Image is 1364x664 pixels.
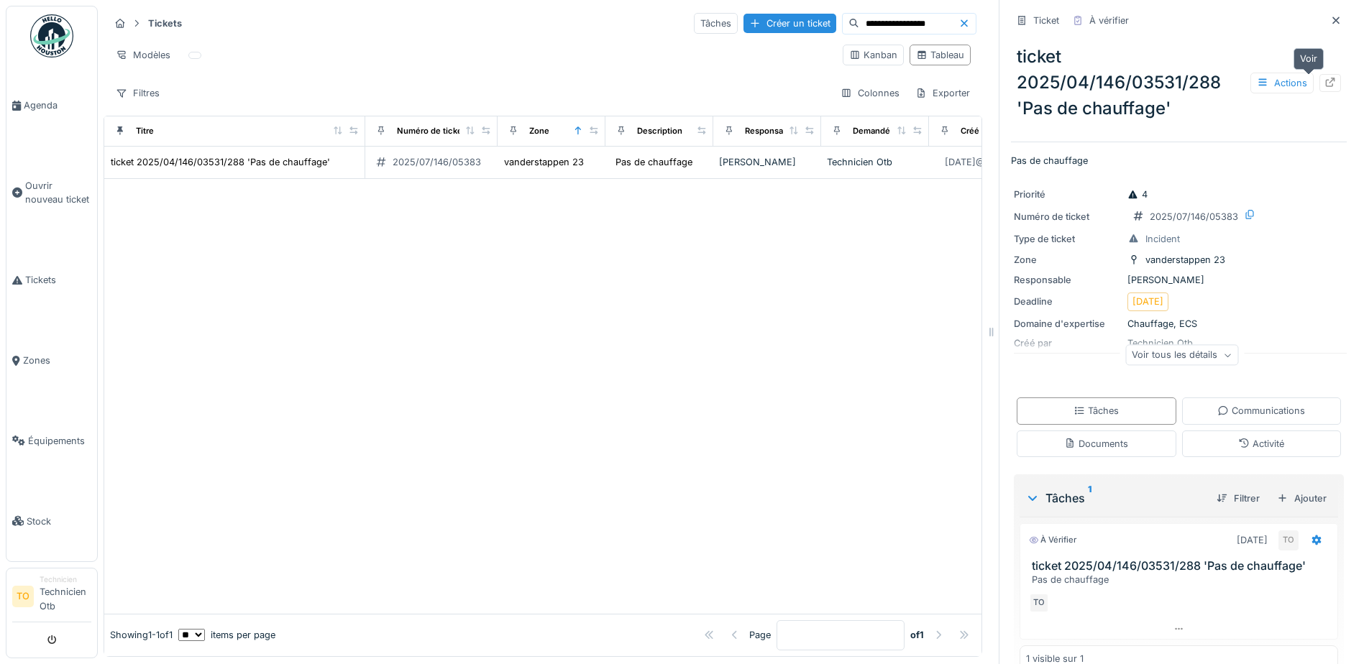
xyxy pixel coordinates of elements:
[397,125,465,137] div: Numéro de ticket
[1032,573,1332,586] div: Pas de chauffage
[142,17,188,30] strong: Tickets
[6,321,97,401] a: Zones
[6,240,97,321] a: Tickets
[1014,273,1122,287] div: Responsable
[24,98,91,112] span: Agenda
[504,155,584,169] div: vanderstappen 23
[23,354,91,367] span: Zones
[110,628,173,642] div: Showing 1 - 1 of 1
[393,155,481,169] div: 2025/07/146/05383
[1145,253,1225,267] div: vanderstappen 23
[25,179,91,206] span: Ouvrir nouveau ticket
[25,273,91,287] span: Tickets
[1237,533,1268,547] div: [DATE]
[1064,437,1128,451] div: Documents
[111,155,330,169] div: ticket 2025/04/146/03531/288 'Pas de chauffage'
[853,125,905,137] div: Demandé par
[1211,489,1265,508] div: Filtrer
[827,155,923,169] div: Technicien Otb
[1014,273,1344,287] div: [PERSON_NAME]
[1014,317,1122,331] div: Domaine d'expertise
[694,13,738,34] div: Tâches
[1217,404,1305,418] div: Communications
[136,125,154,137] div: Titre
[30,14,73,57] img: Badge_color-CXgf-gQk.svg
[743,14,836,33] div: Créer un ticket
[40,574,91,619] li: Technicien Otb
[1125,345,1238,366] div: Voir tous les détails
[849,48,897,62] div: Kanban
[1145,232,1180,246] div: Incident
[1271,489,1332,508] div: Ajouter
[1011,38,1347,127] div: ticket 2025/04/146/03531/288 'Pas de chauffage'
[1127,188,1148,201] div: 4
[637,125,682,137] div: Description
[109,45,177,65] div: Modèles
[6,400,97,481] a: Équipements
[109,83,166,103] div: Filtres
[945,155,1021,169] div: [DATE] @ 09:37:17
[178,628,275,642] div: items per page
[1074,404,1119,418] div: Tâches
[1089,14,1129,27] div: À vérifier
[719,155,815,169] div: [PERSON_NAME]
[834,83,906,103] div: Colonnes
[1150,210,1238,223] div: 2025/07/146/05383
[1032,559,1332,573] h3: ticket 2025/04/146/03531/288 'Pas de chauffage'
[1250,73,1314,93] div: Actions
[1029,593,1049,613] div: TO
[12,574,91,622] a: TO TechnicienTechnicien Otb
[749,628,771,642] div: Page
[1088,489,1091,507] sup: 1
[1132,295,1163,308] div: [DATE]
[529,125,549,137] div: Zone
[745,125,795,137] div: Responsable
[28,434,91,448] span: Équipements
[1014,232,1122,246] div: Type de ticket
[6,65,97,146] a: Agenda
[1238,437,1284,451] div: Activité
[1014,210,1122,223] div: Numéro de ticket
[1011,154,1347,167] p: Pas de chauffage
[1294,48,1324,69] div: Voir
[40,574,91,585] div: Technicien
[615,155,692,169] div: Pas de chauffage
[909,83,976,103] div: Exporter
[1025,489,1205,507] div: Tâches
[12,586,34,607] li: TO
[1014,317,1344,331] div: Chauffage, ECS
[1033,14,1059,27] div: Ticket
[1029,534,1076,546] div: À vérifier
[6,481,97,561] a: Stock
[1278,530,1299,550] div: TO
[1014,188,1122,201] div: Priorité
[1014,295,1122,308] div: Deadline
[6,146,97,240] a: Ouvrir nouveau ticket
[961,125,989,137] div: Créé le
[1014,253,1122,267] div: Zone
[916,48,964,62] div: Tableau
[27,515,91,528] span: Stock
[910,628,924,642] strong: of 1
